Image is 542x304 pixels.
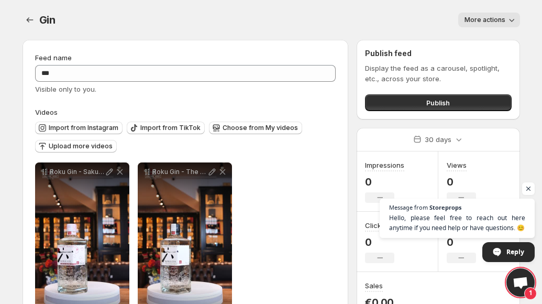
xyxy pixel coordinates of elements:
span: Publish [426,97,450,108]
h3: Views [447,160,467,170]
span: Reply [506,243,524,261]
h2: Publish feed [365,48,511,59]
span: Upload more videos [49,142,113,150]
button: Import from Instagram [35,122,123,134]
span: Visible only to you. [35,85,96,93]
h3: Impressions [365,160,404,170]
p: Display the feed as a carousel, spotlight, etc., across your store. [365,63,511,84]
button: Upload more videos [35,140,117,153]
span: Choose from My videos [223,124,298,132]
button: More actions [458,13,520,27]
h3: Clicks [365,220,385,231]
span: Import from Instagram [49,124,118,132]
p: 0 [365,236,394,248]
span: More actions [464,16,505,24]
span: 1 [524,287,537,300]
span: Videos [35,108,58,116]
div: Open chat [506,268,535,297]
p: Roku Gin - The Japanese Craft Gin (Suntory) 43% [152,168,207,176]
p: Roku Gin - Sakura Bloom Edition 6 - The Seasonal Festival Collection - The Japanese Craft Gin (Su... [50,168,104,176]
button: Import from TikTok [127,122,205,134]
span: Import from TikTok [140,124,201,132]
span: Storeprops [429,204,461,210]
button: Choose from My videos [209,122,302,134]
button: Settings [23,13,37,27]
p: 0 [365,176,404,188]
span: Feed name [35,53,72,62]
span: Hello, please feel free to reach out here anytime if you need help or have questions. 😊 [389,213,525,233]
span: Gin [39,14,56,26]
h3: Sales [365,280,383,291]
p: 0 [447,176,476,188]
p: 30 days [425,134,451,145]
span: Message from [389,204,428,210]
button: Publish [365,94,511,111]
